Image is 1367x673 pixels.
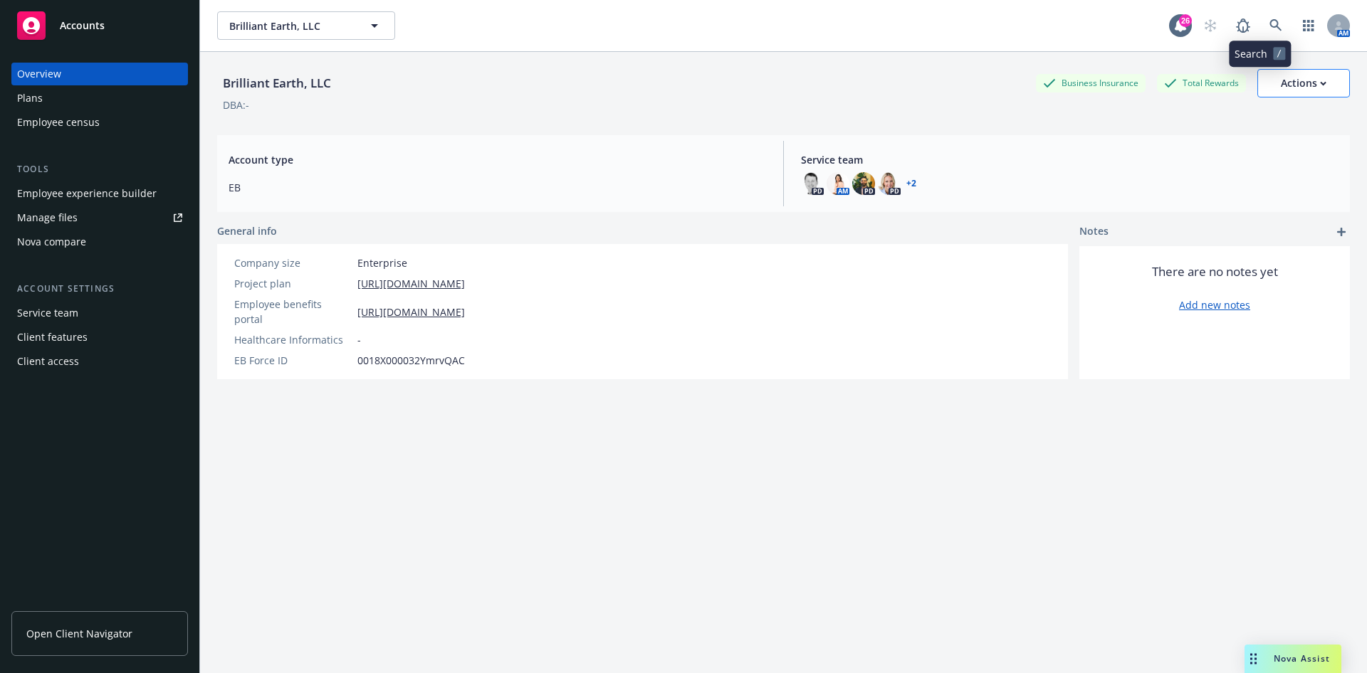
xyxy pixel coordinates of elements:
[217,74,337,92] div: Brilliant Earth, LLC
[17,87,43,110] div: Plans
[60,20,105,31] span: Accounts
[11,326,188,349] a: Client features
[229,152,766,167] span: Account type
[217,11,395,40] button: Brilliant Earth, LLC
[852,172,875,195] img: photo
[229,180,766,195] span: EB
[1257,69,1350,97] button: Actions
[234,353,352,368] div: EB Force ID
[11,182,188,205] a: Employee experience builder
[11,206,188,229] a: Manage files
[234,297,352,327] div: Employee benefits portal
[878,172,901,195] img: photo
[1152,263,1278,280] span: There are no notes yet
[234,332,352,347] div: Healthcare Informatics
[17,302,78,324] div: Service team
[1333,223,1350,240] a: add
[11,87,188,110] a: Plans
[11,63,188,85] a: Overview
[1294,11,1323,40] a: Switch app
[1245,645,1262,673] div: Drag to move
[1262,11,1290,40] a: Search
[26,626,132,641] span: Open Client Navigator
[1079,223,1109,240] span: Notes
[827,172,849,195] img: photo
[1179,297,1250,312] a: Add new notes
[17,230,86,253] div: Nova compare
[357,332,361,347] span: -
[234,255,352,270] div: Company size
[229,18,352,33] span: Brilliant Earth, LLC
[1157,74,1246,92] div: Total Rewards
[11,162,188,176] div: Tools
[223,97,249,112] div: DBA: -
[357,304,465,319] a: [URL][DOMAIN_NAME]
[1245,645,1341,673] button: Nova Assist
[1229,11,1257,40] a: Report a Bug
[11,230,188,253] a: Nova compare
[1179,14,1192,27] div: 26
[11,282,188,296] div: Account settings
[357,353,465,368] span: 0018X000032YmrvQAC
[1274,652,1330,664] span: Nova Assist
[17,206,78,229] div: Manage files
[11,111,188,134] a: Employee census
[17,326,88,349] div: Client features
[17,111,100,134] div: Employee census
[17,350,79,373] div: Client access
[11,6,188,46] a: Accounts
[217,223,277,238] span: General info
[1196,11,1225,40] a: Start snowing
[801,172,824,195] img: photo
[1281,70,1326,97] div: Actions
[801,152,1339,167] span: Service team
[1036,74,1146,92] div: Business Insurance
[17,63,61,85] div: Overview
[234,276,352,291] div: Project plan
[17,182,157,205] div: Employee experience builder
[906,179,916,188] a: +2
[357,255,407,270] span: Enterprise
[357,276,465,291] a: [URL][DOMAIN_NAME]
[11,302,188,324] a: Service team
[11,350,188,373] a: Client access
